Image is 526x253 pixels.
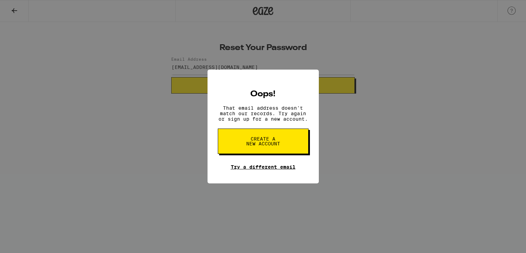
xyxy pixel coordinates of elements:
a: Try a different email [231,164,296,170]
h2: Oops! [250,90,276,98]
span: Hi. Need any help? [4,5,49,10]
span: Create a new account [246,136,281,146]
p: That email address doesn't match our records. Try again or sign up for a new account. [218,105,309,122]
button: Create a new account [218,129,309,154]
